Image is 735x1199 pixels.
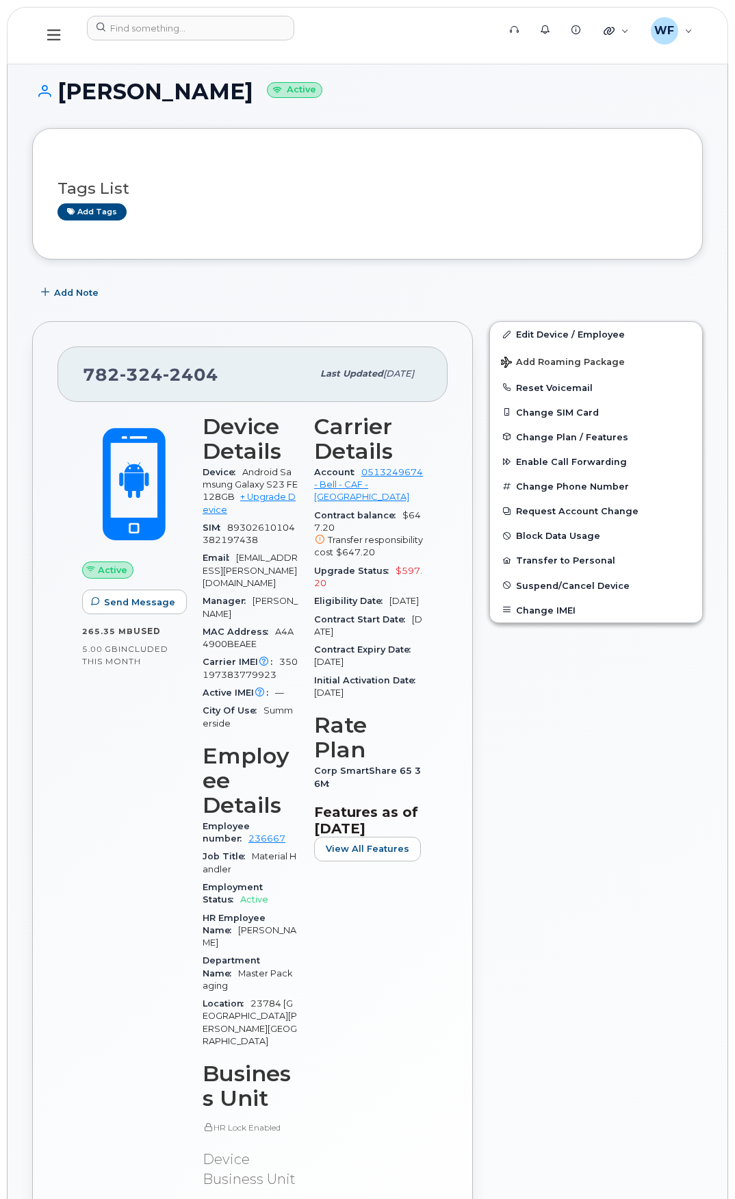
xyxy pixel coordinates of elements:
button: Change Phone Number [490,474,702,498]
span: Send Message [104,596,175,609]
span: Manager [203,596,253,606]
a: Add tags [57,203,127,220]
span: $647.20 [314,510,423,559]
span: Material Handler [203,851,296,874]
span: Device [203,467,242,477]
span: Employee number [203,821,250,844]
span: Initial Activation Date [314,675,422,685]
button: View All Features [314,837,421,861]
span: Transfer responsibility cost [314,535,423,557]
a: 236667 [248,833,285,844]
button: Block Data Usage [490,523,702,548]
span: Suspend/Cancel Device [516,580,630,590]
span: 350197383779923 [203,657,298,679]
span: Corp SmartShare 65 36M [314,766,421,788]
p: HR Lock Enabled [203,1122,298,1133]
span: Active [240,894,268,905]
span: Upgrade Status [314,566,396,576]
span: Carrier IMEI [203,657,279,667]
h3: Tags List [57,180,678,197]
button: Change SIM Card [490,400,702,425]
small: Active [267,82,322,98]
span: [DATE] [389,596,419,606]
button: Add Note [32,280,110,305]
h3: Carrier Details [314,414,423,464]
span: [DATE] [314,687,344,698]
span: [PERSON_NAME] [203,925,296,948]
span: SIM [203,522,227,533]
p: Device Business Unit [203,1150,298,1189]
h3: Device Details [203,414,298,464]
span: Location [203,998,250,1009]
span: Add Roaming Package [501,357,625,370]
span: [DATE] [314,614,422,637]
button: Transfer to Personal [490,548,702,572]
button: Suspend/Cancel Device [490,573,702,598]
span: Summerside [203,705,293,728]
span: 265.35 MB [82,627,133,636]
span: Android Samsung Galaxy S23 FE 128GB [203,467,298,503]
span: 89302610104382197438 [203,522,295,545]
span: [DATE] [383,368,414,379]
button: Reset Voicemail [490,375,702,400]
span: $647.20 [336,547,375,557]
button: Change IMEI [490,598,702,622]
span: 324 [120,364,163,385]
button: Add Roaming Package [490,347,702,375]
span: Contract balance [314,510,402,520]
span: Department Name [203,955,260,978]
button: Enable Call Forwarding [490,449,702,474]
span: View All Features [326,842,409,855]
span: Contract Expiry Date [314,644,417,655]
h1: [PERSON_NAME] [32,79,703,103]
button: Send Message [82,590,187,614]
span: Eligibility Date [314,596,389,606]
button: Request Account Change [490,498,702,523]
span: Job Title [203,851,252,861]
span: Contract Start Date [314,614,412,624]
span: Account [314,467,361,477]
span: HR Employee Name [203,913,266,935]
span: [DATE] [314,657,344,667]
a: Edit Device / Employee [490,322,702,346]
h3: Features as of [DATE] [314,804,423,837]
span: Last updated [320,368,383,379]
span: Master Packaging [203,968,293,991]
span: City Of Use [203,705,263,716]
span: Enable Call Forwarding [516,457,627,467]
h3: Rate Plan [314,713,423,762]
span: used [133,626,161,636]
button: Change Plan / Features [490,425,702,449]
a: 0513249674 - Bell - CAF - [GEOGRAPHIC_DATA] [314,467,423,503]
span: 2404 [163,364,218,385]
span: Employment Status [203,882,263,905]
a: + Upgrade Device [203,492,296,514]
span: included this month [82,644,168,666]
span: — [275,687,284,698]
span: Email [203,553,236,563]
span: Active [98,564,127,577]
span: [PERSON_NAME] [203,596,298,618]
span: 5.00 GB [82,644,118,654]
span: Active IMEI [203,687,275,698]
span: 782 [83,364,218,385]
span: MAC Address [203,627,275,637]
span: [EMAIL_ADDRESS][PERSON_NAME][DOMAIN_NAME] [203,553,298,588]
span: Change Plan / Features [516,431,628,442]
h3: Employee Details [203,744,298,818]
h3: Business Unit [203,1061,298,1111]
span: Add Note [54,286,99,299]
